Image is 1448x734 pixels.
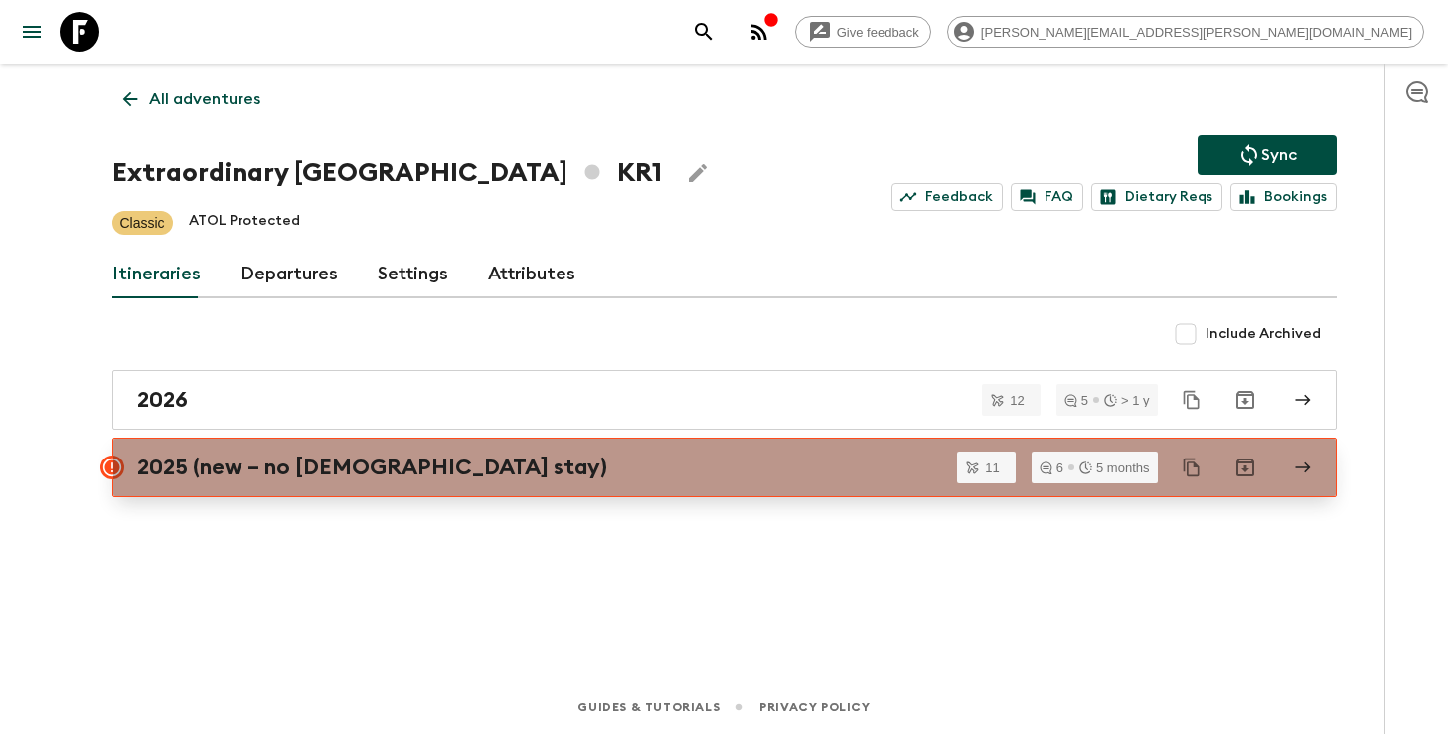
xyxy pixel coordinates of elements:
p: Classic [120,213,165,233]
div: [PERSON_NAME][EMAIL_ADDRESS][PERSON_NAME][DOMAIN_NAME] [947,16,1424,48]
div: 6 [1040,461,1063,474]
span: [PERSON_NAME][EMAIL_ADDRESS][PERSON_NAME][DOMAIN_NAME] [970,25,1423,40]
h2: 2026 [137,387,188,413]
a: Itineraries [112,251,201,298]
button: Duplicate [1174,450,1209,485]
div: > 1 y [1104,394,1150,407]
button: Archive [1225,380,1265,420]
a: Settings [378,251,448,298]
p: All adventures [149,88,260,111]
span: Include Archived [1206,324,1321,344]
h2: 2025 (new – no [DEMOGRAPHIC_DATA] stay) [137,455,607,480]
button: Edit Adventure Title [678,153,718,193]
p: Sync [1261,143,1297,167]
a: Departures [241,251,338,298]
button: Archive [1225,448,1265,487]
a: Bookings [1230,183,1337,211]
button: menu [12,12,52,52]
a: Privacy Policy [759,696,870,718]
p: ATOL Protected [189,211,300,235]
a: 2025 (new – no [DEMOGRAPHIC_DATA] stay) [112,438,1337,497]
h1: Extraordinary [GEOGRAPHIC_DATA] KR1 [112,153,662,193]
a: Dietary Reqs [1091,183,1222,211]
a: Give feedback [795,16,931,48]
a: 2026 [112,370,1337,430]
div: 5 [1064,394,1088,407]
span: 12 [998,394,1036,407]
a: Feedback [891,183,1003,211]
span: 11 [973,461,1011,474]
a: Guides & Tutorials [577,696,720,718]
button: search adventures [684,12,724,52]
a: Attributes [488,251,575,298]
div: 5 months [1079,461,1149,474]
span: Give feedback [826,25,930,40]
button: Sync adventure departures to the booking engine [1198,135,1337,175]
button: Duplicate [1174,382,1209,418]
a: FAQ [1011,183,1083,211]
a: All adventures [112,80,271,119]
